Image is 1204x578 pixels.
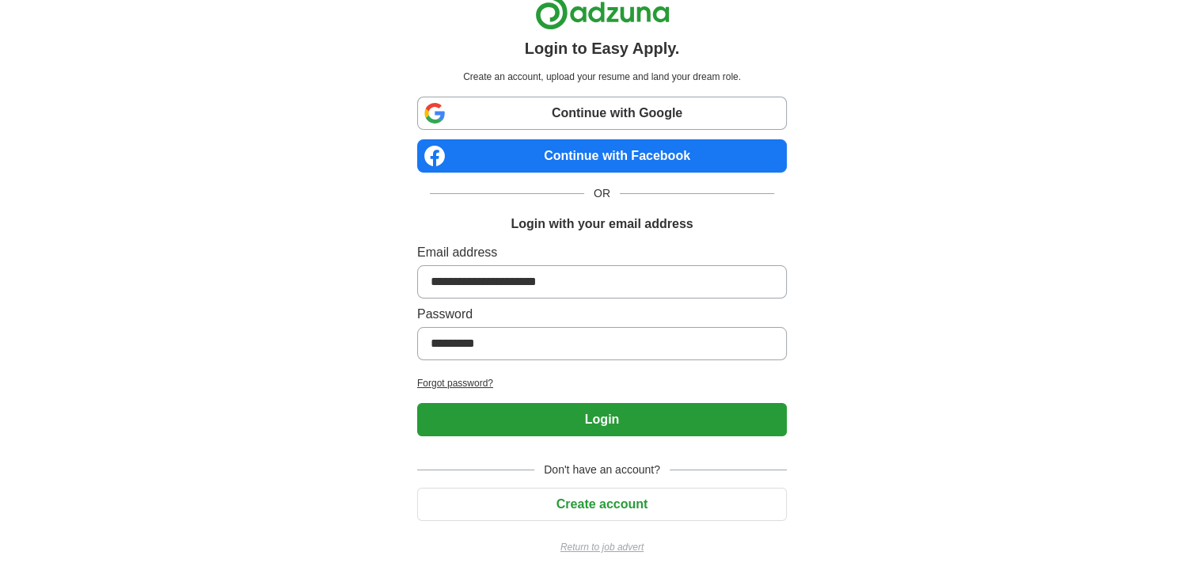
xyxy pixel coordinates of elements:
button: Login [417,403,787,436]
span: OR [584,185,620,202]
h1: Login to Easy Apply. [525,36,680,60]
a: Create account [417,497,787,511]
button: Create account [417,488,787,521]
a: Continue with Google [417,97,787,130]
span: Don't have an account? [534,462,670,478]
a: Forgot password? [417,376,787,390]
h1: Login with your email address [511,215,693,234]
p: Create an account, upload your resume and land your dream role. [420,70,784,84]
label: Password [417,305,787,324]
a: Return to job advert [417,540,787,554]
label: Email address [417,243,787,262]
a: Continue with Facebook [417,139,787,173]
